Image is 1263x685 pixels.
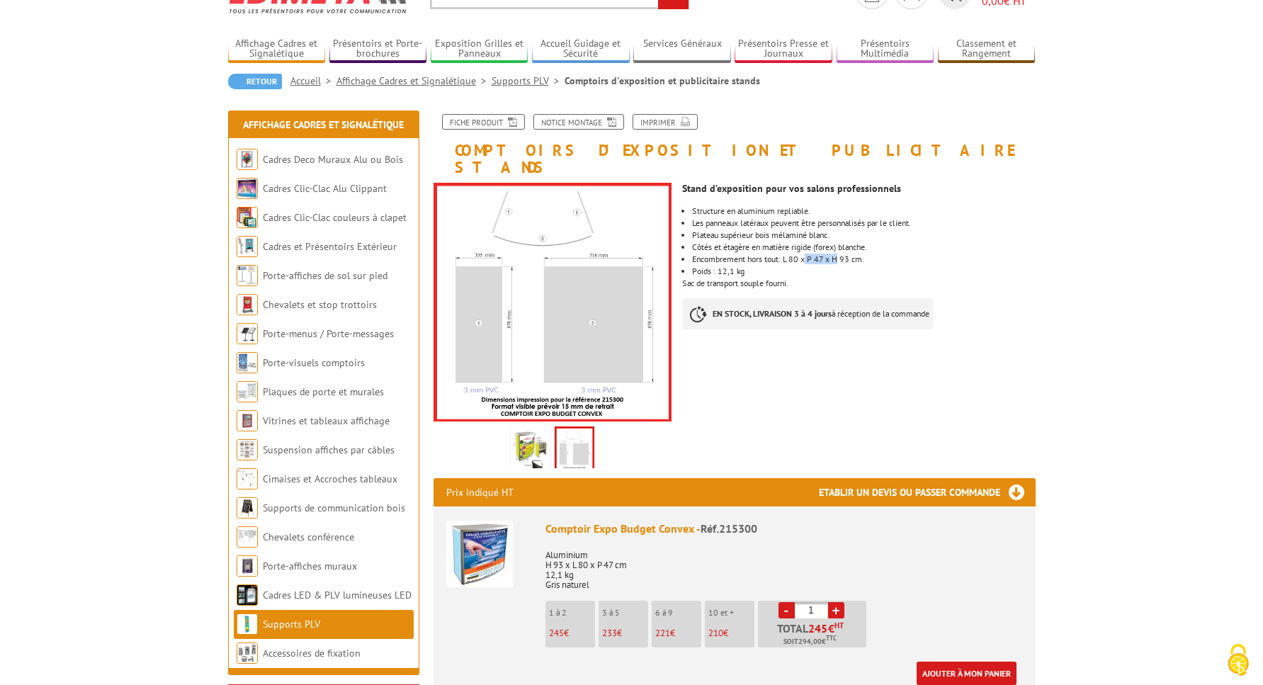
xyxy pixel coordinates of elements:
[228,38,326,61] a: Affichage Cadres et Signalétique
[655,627,670,639] span: 221
[633,38,731,61] a: Services Généraux
[602,628,648,638] p: €
[556,428,593,472] img: 215300_-_shemas_v3.jpg
[837,38,934,61] a: Présentoirs Multimédia
[263,618,320,630] a: Supports PLV
[692,243,1035,251] li: Côtés et étagère en matière rigide (forex) blanche.
[263,414,390,427] a: Vitrines et tableaux affichage
[798,636,822,647] span: 294,00
[237,642,258,664] img: Accessoires de fixation
[423,114,1046,176] h1: Comptoirs d'exposition et publicitaire stands
[263,531,354,543] a: Chevalets conférence
[492,74,565,87] a: Supports PLV
[602,627,617,639] span: 233
[263,502,405,514] a: Supports de communication bois
[819,478,1036,506] h3: Etablir un devis ou passer commande
[692,207,1035,215] li: Structure en aluminium repliable.
[692,255,1035,264] li: Encombrement hors tout: L 80 x P 47 x H 93 cm.
[549,608,595,618] p: 1 à 2
[545,540,1023,590] p: Aluminium H 93 x L 80 x P 47 cm 12,1 kg Gris naturel
[237,410,258,431] img: Vitrines et tableaux affichage
[783,636,837,647] span: Soit €
[545,521,1023,537] div: Comptoir Expo Budget Convex -
[237,207,258,228] img: Cadres Clic-Clac couleurs à clapet
[708,627,723,639] span: 210
[237,381,258,402] img: Plaques de porte et murales
[1213,637,1263,685] button: Cookies (fenêtre modale)
[263,153,403,166] a: Cadres Deco Muraux Alu ou Bois
[938,38,1036,61] a: Classement et Rangement
[237,236,258,257] img: Cadres et Présentoirs Extérieur
[446,478,514,506] p: Prix indiqué HT
[237,323,258,344] img: Porte-menus / Porte-messages
[263,647,361,659] a: Accessoires de fixation
[826,634,837,642] sup: TTC
[834,621,844,630] sup: HT
[682,298,933,329] p: à réception de la commande
[532,38,630,61] a: Accueil Guidage et Sécurité
[633,114,698,130] a: Imprimer
[263,443,395,456] a: Suspension affiches par câbles
[237,149,258,170] img: Cadres Deco Muraux Alu ou Bois
[655,608,701,618] p: 6 à 9
[237,497,258,519] img: Supports de communication bois
[263,560,357,572] a: Porte-affiches muraux
[701,521,757,536] span: Réf.215300
[237,294,258,315] img: Chevalets et stop trottoirs
[692,219,1035,227] li: Les panneaux latéraux peuvent être personnalisés par le client.
[237,178,258,199] img: Cadres Clic-Clac Alu Clippant
[237,439,258,460] img: Suspension affiches par câbles
[442,114,525,130] a: Fiche produit
[708,608,754,618] p: 10 et +
[263,356,365,369] a: Porte-visuels comptoirs
[682,176,1046,344] div: Sac de transport souple fourni.
[808,623,828,634] span: 245
[708,628,754,638] p: €
[243,118,404,131] a: Affichage Cadres et Signalétique
[434,183,672,421] img: 215300_-_shemas_v3.jpg
[565,74,760,88] li: Comptoirs d'exposition et publicitaire stands
[263,589,412,601] a: Cadres LED & PLV lumineuses LED
[237,555,258,577] img: Porte-affiches muraux
[263,240,397,253] a: Cadres et Présentoirs Extérieur
[735,38,832,61] a: Présentoirs Presse et Journaux
[602,608,648,618] p: 3 à 5
[446,521,513,587] img: Comptoir Expo Budget Convex
[263,298,377,311] a: Chevalets et stop trottoirs
[549,628,595,638] p: €
[237,526,258,548] img: Chevalets conférence
[263,385,384,398] a: Plaques de porte et murales
[263,472,397,485] a: Cimaises et Accroches tableaux
[533,114,624,130] a: Notice Montage
[237,352,258,373] img: Porte-visuels comptoirs
[514,429,548,473] img: comptoirs_et_pupitres_215300_1.jpg
[828,602,844,618] a: +
[263,211,407,224] a: Cadres Clic-Clac couleurs à clapet
[761,623,866,647] p: Total
[263,182,387,195] a: Cadres Clic-Clac Alu Clippant
[682,182,901,195] strong: Stand d’exposition pour vos salons professionnels
[237,265,258,286] img: Porte-affiches de sol sur pied
[692,231,1035,239] li: Plateau supérieur bois mélaminé blanc.
[228,74,282,89] a: Retour
[692,267,1035,276] li: Poids : 12,1 kg
[1220,642,1256,678] img: Cookies (fenêtre modale)
[329,38,427,61] a: Présentoirs et Porte-brochures
[263,327,394,340] a: Porte-menus / Porte-messages
[713,308,832,319] strong: EN STOCK, LIVRAISON 3 à 4 jours
[237,613,258,635] img: Supports PLV
[237,468,258,489] img: Cimaises et Accroches tableaux
[549,627,564,639] span: 245
[263,269,387,282] a: Porte-affiches de sol sur pied
[828,623,834,634] span: €
[917,662,1016,685] a: Ajouter à mon panier
[778,602,795,618] a: -
[431,38,528,61] a: Exposition Grilles et Panneaux
[237,584,258,606] img: Cadres LED & PLV lumineuses LED
[336,74,492,87] a: Affichage Cadres et Signalétique
[655,628,701,638] p: €
[290,74,336,87] a: Accueil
